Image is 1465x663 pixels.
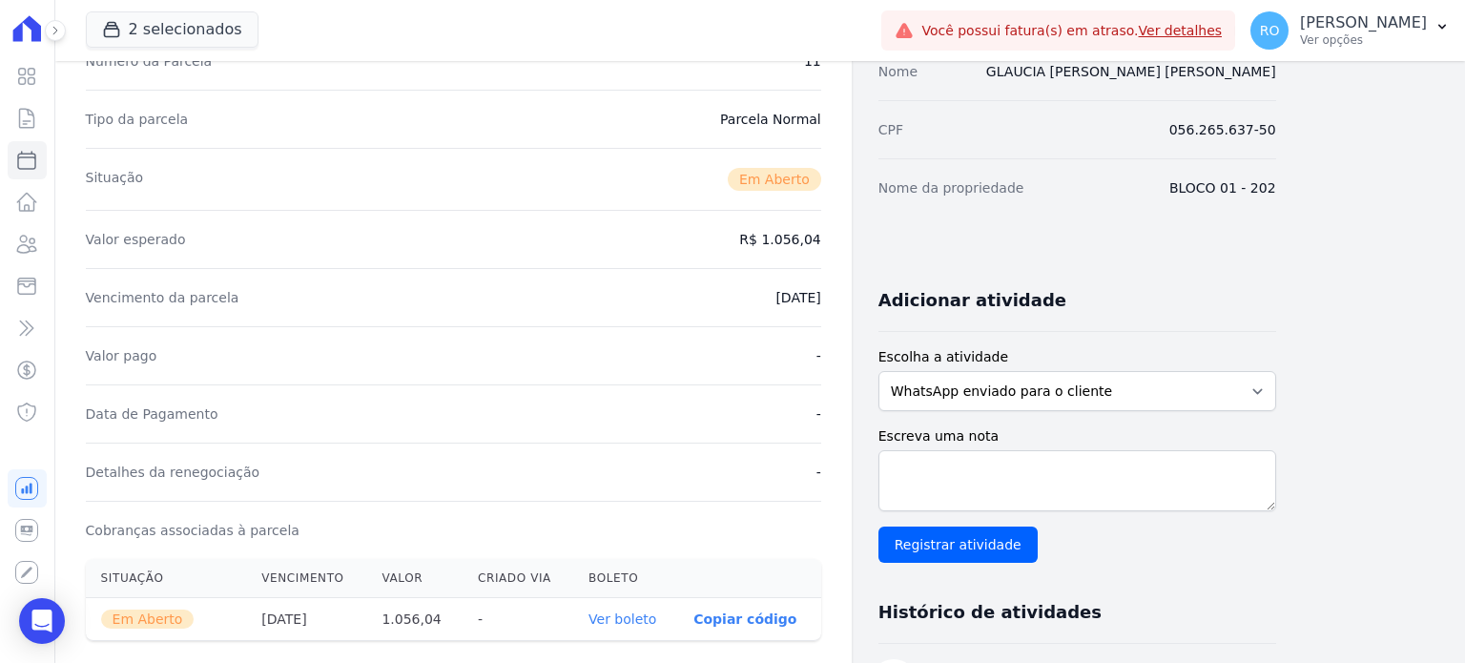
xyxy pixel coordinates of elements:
h3: Adicionar atividade [878,289,1066,312]
dt: Detalhes da renegociação [86,463,260,482]
dt: Tipo da parcela [86,110,189,129]
dt: Cobranças associadas à parcela [86,521,299,540]
dd: Parcela Normal [720,110,821,129]
label: Escolha a atividade [878,347,1276,367]
dd: R$ 1.056,04 [739,230,820,249]
a: GLAUCIA [PERSON_NAME] [PERSON_NAME] [986,64,1276,79]
dt: Valor esperado [86,230,186,249]
button: Copiar código [693,611,796,627]
dt: Vencimento da parcela [86,288,239,307]
span: Em Aberto [728,168,821,191]
th: 1.056,04 [366,598,463,641]
th: Vencimento [246,559,366,598]
span: Em Aberto [101,610,195,629]
dt: CPF [878,120,903,139]
div: Open Intercom Messenger [19,598,65,644]
th: Valor [366,559,463,598]
dd: - [816,463,821,482]
input: Registrar atividade [878,527,1038,563]
dd: 056.265.637-50 [1169,120,1276,139]
th: [DATE] [246,598,366,641]
label: Escreva uma nota [878,426,1276,446]
h3: Histórico de atividades [878,601,1102,624]
th: Situação [86,559,247,598]
th: Criado via [463,559,573,598]
dt: Nome da propriedade [878,178,1024,197]
dt: Valor pago [86,346,157,365]
th: - [463,598,573,641]
dd: [DATE] [775,288,820,307]
dt: Situação [86,168,144,191]
span: RO [1260,24,1280,37]
dd: - [816,346,821,365]
dt: Nome [878,62,918,81]
p: [PERSON_NAME] [1300,13,1427,32]
th: Boleto [573,559,678,598]
p: Ver opções [1300,32,1427,48]
button: 2 selecionados [86,11,258,48]
dd: - [816,404,821,424]
button: RO [PERSON_NAME] Ver opções [1235,4,1465,57]
dt: Data de Pagamento [86,404,218,424]
a: Ver detalhes [1139,23,1223,38]
dd: BLOCO 01 - 202 [1169,178,1276,197]
span: Você possui fatura(s) em atraso. [921,21,1222,41]
a: Ver boleto [588,611,656,627]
